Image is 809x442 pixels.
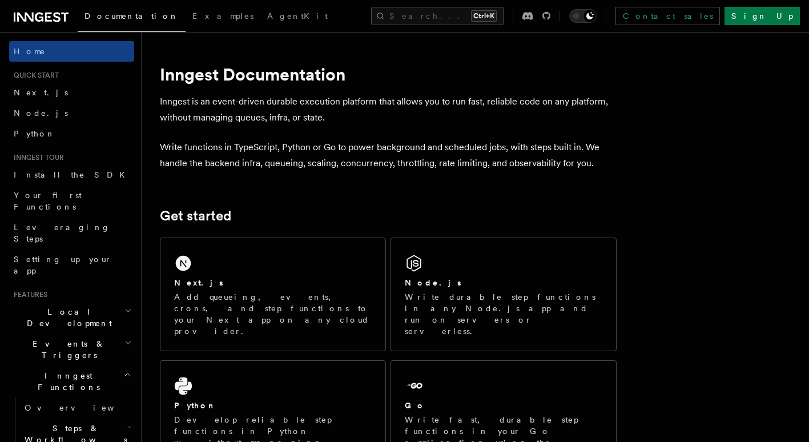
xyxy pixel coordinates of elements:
span: Examples [192,11,253,21]
a: Python [9,123,134,144]
span: Overview [25,403,142,412]
span: Python [14,129,55,138]
p: Add queueing, events, crons, and step functions to your Next app on any cloud provider. [174,291,372,337]
a: Get started [160,208,231,224]
button: Inngest Functions [9,365,134,397]
span: Documentation [84,11,179,21]
p: Write functions in TypeScript, Python or Go to power background and scheduled jobs, with steps bu... [160,139,617,171]
button: Events & Triggers [9,333,134,365]
h2: Python [174,400,216,411]
p: Inngest is an event-driven durable execution platform that allows you to run fast, reliable code ... [160,94,617,126]
button: Local Development [9,302,134,333]
span: AgentKit [267,11,328,21]
button: Toggle dark mode [569,9,597,23]
h1: Inngest Documentation [160,64,617,85]
span: Features [9,290,47,299]
button: Search...Ctrl+K [371,7,504,25]
span: Home [14,46,46,57]
h2: Go [405,400,425,411]
kbd: Ctrl+K [471,10,497,22]
a: Sign Up [725,7,800,25]
span: Your first Functions [14,191,82,211]
span: Setting up your app [14,255,112,275]
a: Leveraging Steps [9,217,134,249]
a: Overview [20,397,134,418]
a: Setting up your app [9,249,134,281]
a: Contact sales [615,7,720,25]
a: Home [9,41,134,62]
span: Inngest Functions [9,370,123,393]
a: Node.jsWrite durable step functions in any Node.js app and run on servers or serverless. [391,238,617,351]
a: Documentation [78,3,186,32]
a: Next.js [9,82,134,103]
a: Node.js [9,103,134,123]
span: Install the SDK [14,170,132,179]
h2: Next.js [174,277,223,288]
h2: Node.js [405,277,461,288]
p: Write durable step functions in any Node.js app and run on servers or serverless. [405,291,602,337]
a: AgentKit [260,3,335,31]
span: Local Development [9,306,124,329]
span: Node.js [14,109,68,118]
span: Quick start [9,71,59,80]
a: Examples [186,3,260,31]
a: Install the SDK [9,164,134,185]
span: Next.js [14,88,68,97]
a: Next.jsAdd queueing, events, crons, and step functions to your Next app on any cloud provider. [160,238,386,351]
a: Your first Functions [9,185,134,217]
span: Leveraging Steps [14,223,110,243]
span: Inngest tour [9,153,64,162]
span: Events & Triggers [9,338,124,361]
